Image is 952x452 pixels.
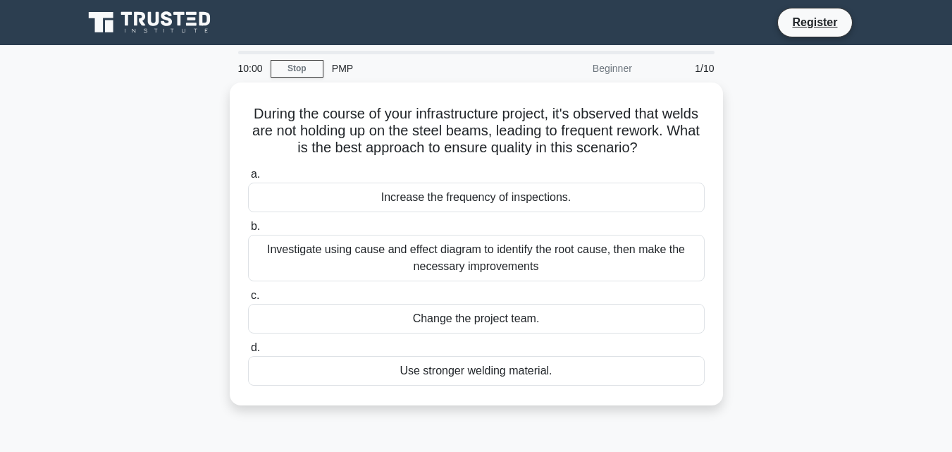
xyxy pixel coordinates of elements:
[248,235,705,281] div: Investigate using cause and effect diagram to identify the root cause, then make the necessary im...
[251,220,260,232] span: b.
[248,183,705,212] div: Increase the frequency of inspections.
[784,13,846,31] a: Register
[248,356,705,386] div: Use stronger welding material.
[230,54,271,83] div: 10:00
[517,54,641,83] div: Beginner
[641,54,723,83] div: 1/10
[251,341,260,353] span: d.
[251,289,259,301] span: c.
[271,60,323,78] a: Stop
[248,304,705,334] div: Change the project team.
[247,105,706,157] h5: During the course of your infrastructure project, it's observed that welds are not holding up on ...
[323,54,517,83] div: PMP
[251,168,260,180] span: a.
